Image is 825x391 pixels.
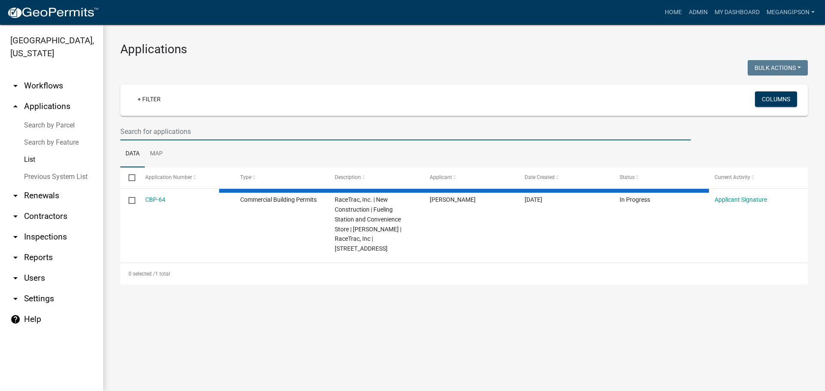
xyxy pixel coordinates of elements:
h3: Applications [120,42,808,57]
i: help [10,314,21,324]
i: arrow_drop_down [10,252,21,263]
a: Map [145,140,168,168]
a: My Dashboard [711,4,763,21]
span: 08/29/2025 [525,196,542,203]
i: arrow_drop_down [10,273,21,283]
i: arrow_drop_up [10,101,21,112]
a: CBP-64 [145,196,165,203]
i: arrow_drop_down [10,191,21,201]
input: Search for applications [120,123,691,140]
a: Data [120,140,145,168]
datatable-header-cell: Applicant [422,167,516,188]
span: Application Number [145,174,192,180]
span: 0 selected / [128,271,155,277]
span: In Progress [620,196,650,203]
a: Admin [685,4,711,21]
button: Bulk Actions [748,60,808,76]
datatable-header-cell: Current Activity [706,167,801,188]
span: Type [240,174,251,180]
i: arrow_drop_down [10,211,21,221]
a: Home [661,4,685,21]
a: Applicant Signature [715,196,767,203]
button: Columns [755,91,797,107]
datatable-header-cell: Application Number [137,167,232,188]
span: RaceTrac, Inc. | New Construction | Fueling Station and Convenience Store | Zach Senn | RaceTrac,... [335,196,401,252]
datatable-header-cell: Type [232,167,327,188]
i: arrow_drop_down [10,81,21,91]
span: Description [335,174,361,180]
a: megangipson [763,4,818,21]
span: Date Created [525,174,555,180]
a: + Filter [131,91,168,107]
datatable-header-cell: Select [120,167,137,188]
span: Status [620,174,635,180]
span: Applicant [430,174,452,180]
datatable-header-cell: Date Created [516,167,611,188]
span: Karen Valiquett [430,196,476,203]
span: Current Activity [715,174,750,180]
span: Commercial Building Permits [240,196,317,203]
i: arrow_drop_down [10,232,21,242]
i: arrow_drop_down [10,294,21,304]
div: 1 total [120,263,808,285]
datatable-header-cell: Status [611,167,706,188]
datatable-header-cell: Description [327,167,422,188]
